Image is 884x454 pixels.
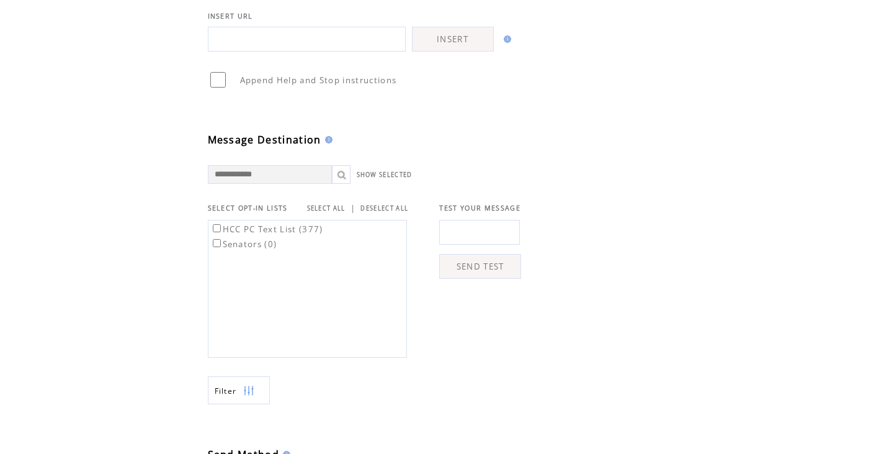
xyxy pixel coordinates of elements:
[500,35,511,43] img: help.gif
[208,376,270,404] a: Filter
[208,133,321,147] span: Message Destination
[439,204,520,212] span: TEST YOUR MESSAGE
[350,202,355,214] span: |
[210,238,277,250] label: Senators (0)
[439,254,521,279] a: SEND TEST
[215,386,237,396] span: Show filters
[208,12,253,20] span: INSERT URL
[412,27,494,52] a: INSERT
[240,75,397,86] span: Append Help and Stop instructions
[360,204,408,212] a: DESELECT ALL
[307,204,346,212] a: SELECT ALL
[210,224,323,235] label: HCC PC Text List (377)
[213,239,221,247] input: Senators (0)
[243,377,254,405] img: filters.png
[208,204,288,212] span: SELECT OPT-IN LISTS
[357,171,413,179] a: SHOW SELECTED
[321,136,333,143] img: help.gif
[213,224,221,232] input: HCC PC Text List (377)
